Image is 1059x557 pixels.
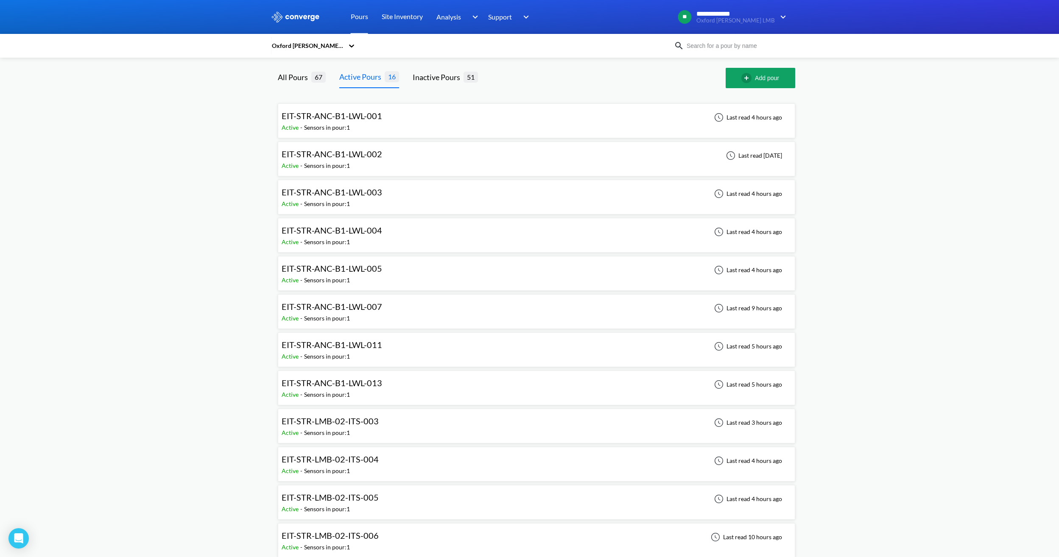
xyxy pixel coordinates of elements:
div: Sensors in pour: 1 [304,543,350,552]
a: EIT-STR-ANC-B1-LWL-003Active-Sensors in pour:1Last read 4 hours ago [278,189,795,197]
div: Open Intercom Messenger [8,528,29,549]
span: - [300,238,304,245]
input: Search for a pour by name [684,41,787,50]
div: Sensors in pour: 1 [304,466,350,476]
div: Last read 5 hours ago [710,341,785,351]
div: Sensors in pour: 1 [304,276,350,285]
span: 67 [311,72,326,82]
div: Last read 4 hours ago [710,112,785,123]
a: EIT-STR-ANC-B1-LWL-013Active-Sensors in pour:1Last read 5 hours ago [278,380,795,387]
a: EIT-STR-ANC-B1-LWL-004Active-Sensors in pour:1Last read 4 hours ago [278,228,795,235]
span: Analysis [436,11,461,22]
a: EIT-STR-LMB-02-ITS-003Active-Sensors in pour:1Last read 3 hours ago [278,418,795,426]
span: - [300,276,304,284]
span: 16 [385,71,399,82]
span: Active [282,124,300,131]
span: Active [282,238,300,245]
a: EIT-STR-LMB-02-ITS-004Active-Sensors in pour:1Last read 4 hours ago [278,457,795,464]
span: - [300,543,304,551]
img: add-circle-outline.svg [741,73,755,83]
a: EIT-STR-ANC-B1-LWL-005Active-Sensors in pour:1Last read 4 hours ago [278,266,795,273]
span: EIT-STR-LMB-02-ITS-005 [282,492,379,502]
span: - [300,429,304,436]
span: - [300,353,304,360]
span: Active [282,276,300,284]
button: Add pour [726,68,795,88]
a: EIT-STR-ANC-B1-LWL-011Active-Sensors in pour:1Last read 5 hours ago [278,342,795,349]
span: - [300,124,304,131]
span: - [300,200,304,207]
div: Sensors in pour: 1 [304,428,350,437]
span: Active [282,162,300,169]
span: 51 [464,72,478,82]
img: downArrow.svg [518,12,531,22]
span: - [300,391,304,398]
div: Last read 3 hours ago [710,418,785,428]
div: Active Pours [339,71,385,83]
span: Active [282,353,300,360]
div: Last read 4 hours ago [710,494,785,504]
img: downArrow.svg [775,12,788,22]
div: Sensors in pour: 1 [304,199,350,209]
span: EIT-STR-ANC-B1-LWL-013 [282,378,382,388]
span: Active [282,543,300,551]
span: EIT-STR-ANC-B1-LWL-003 [282,187,382,197]
a: EIT-STR-ANC-B1-LWL-007Active-Sensors in pour:1Last read 9 hours ago [278,304,795,311]
span: - [300,505,304,512]
span: Oxford [PERSON_NAME] LMB [696,17,775,24]
div: Sensors in pour: 1 [304,504,350,514]
div: Last read 5 hours ago [710,379,785,390]
span: Active [282,200,300,207]
div: Sensors in pour: 1 [304,237,350,247]
div: Last read 4 hours ago [710,265,785,275]
span: EIT-STR-ANC-B1-LWL-005 [282,263,382,273]
span: Active [282,429,300,436]
div: Last read [DATE] [721,150,785,161]
span: Active [282,391,300,398]
div: All Pours [278,71,311,83]
img: downArrow.svg [467,12,480,22]
div: Sensors in pour: 1 [304,123,350,132]
span: Active [282,467,300,474]
span: EIT-STR-ANC-B1-LWL-001 [282,111,382,121]
div: Sensors in pour: 1 [304,314,350,323]
div: Last read 4 hours ago [710,227,785,237]
a: EIT-STR-ANC-B1-LWL-002Active-Sensors in pour:1Last read [DATE] [278,151,795,159]
span: EIT-STR-ANC-B1-LWL-011 [282,340,382,350]
div: Last read 10 hours ago [706,532,785,542]
a: EIT-STR-LMB-02-ITS-006Active-Sensors in pour:1Last read 10 hours ago [278,533,795,540]
span: EIT-STR-LMB-02-ITS-004 [282,454,379,464]
span: EIT-STR-ANC-B1-LWL-004 [282,225,382,235]
span: EIT-STR-LMB-02-ITS-006 [282,530,379,540]
span: Active [282,505,300,512]
div: Sensors in pour: 1 [304,390,350,399]
span: - [300,162,304,169]
span: Support [488,11,512,22]
span: EIT-STR-LMB-02-ITS-003 [282,416,379,426]
span: - [300,467,304,474]
span: EIT-STR-ANC-B1-LWL-002 [282,149,382,159]
div: Sensors in pour: 1 [304,352,350,361]
a: EIT-STR-LMB-02-ITS-005Active-Sensors in pour:1Last read 4 hours ago [278,495,795,502]
div: Last read 9 hours ago [710,303,785,313]
img: logo_ewhite.svg [271,11,320,22]
span: EIT-STR-ANC-B1-LWL-007 [282,301,382,312]
div: Last read 4 hours ago [710,456,785,466]
span: Active [282,315,300,322]
img: icon-search.svg [674,41,684,51]
div: Last read 4 hours ago [710,189,785,199]
div: Sensors in pour: 1 [304,161,350,170]
div: Oxford [PERSON_NAME] LMB [271,41,344,50]
span: - [300,315,304,322]
div: Inactive Pours [413,71,464,83]
a: EIT-STR-ANC-B1-LWL-001Active-Sensors in pour:1Last read 4 hours ago [278,113,795,120]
